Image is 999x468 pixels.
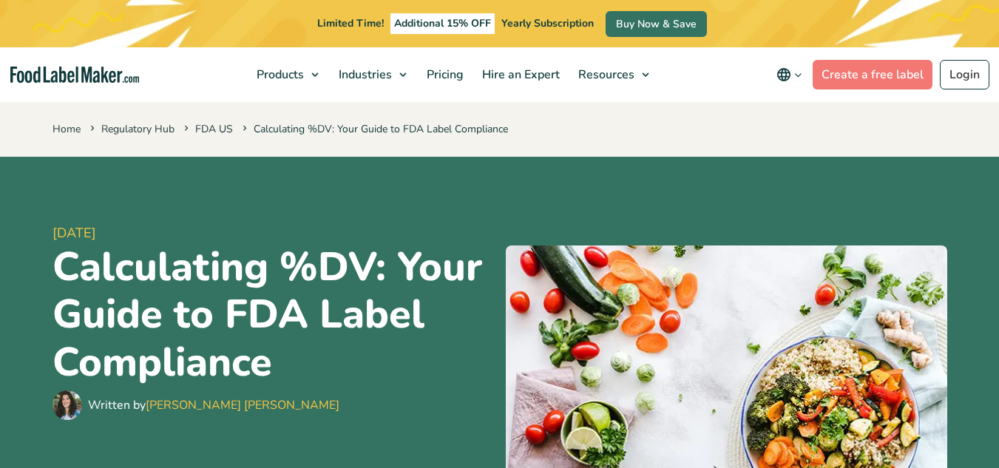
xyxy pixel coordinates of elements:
a: Login [940,60,989,89]
a: Create a free label [813,60,932,89]
div: Written by [88,396,339,414]
a: FDA US [195,122,233,136]
a: Buy Now & Save [606,11,707,37]
a: Home [53,122,81,136]
span: Calculating %DV: Your Guide to FDA Label Compliance [240,122,508,136]
span: Additional 15% OFF [390,13,495,34]
a: Products [248,47,326,102]
span: Hire an Expert [478,67,561,83]
span: Pricing [422,67,465,83]
a: Pricing [418,47,470,102]
span: Limited Time! [317,16,384,30]
a: Regulatory Hub [101,122,175,136]
h1: Calculating %DV: Your Guide to FDA Label Compliance [53,243,494,387]
a: Hire an Expert [473,47,566,102]
img: Maria Abi Hanna - Food Label Maker [53,390,82,420]
span: Industries [334,67,393,83]
a: Resources [569,47,657,102]
span: Yearly Subscription [501,16,594,30]
span: Resources [574,67,636,83]
span: Products [252,67,305,83]
a: [PERSON_NAME] [PERSON_NAME] [146,397,339,413]
a: Industries [330,47,414,102]
span: [DATE] [53,223,494,243]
